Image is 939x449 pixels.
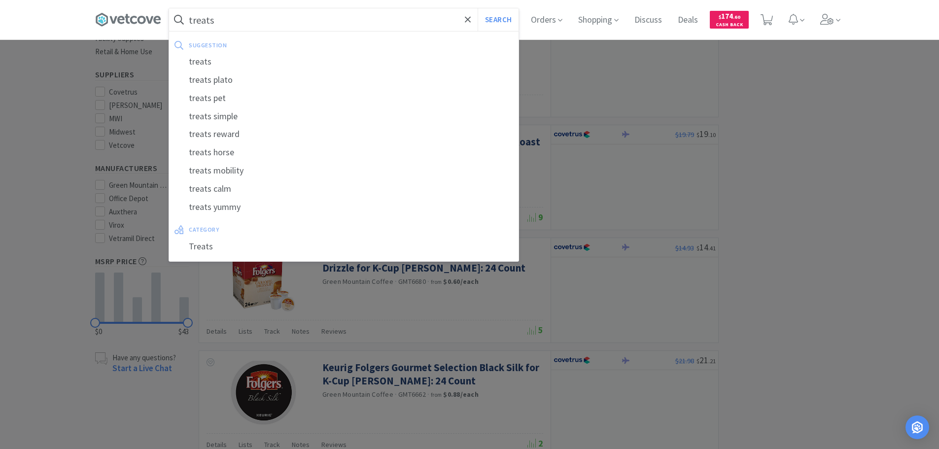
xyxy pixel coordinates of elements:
[169,107,519,126] div: treats simple
[719,14,721,20] span: $
[733,14,740,20] span: . 60
[169,238,519,256] div: Treats
[674,16,702,25] a: Deals
[169,8,519,31] input: Search by item, sku, manufacturer, ingredient, size...
[189,222,366,237] div: category
[478,8,519,31] button: Search
[169,143,519,162] div: treats horse
[169,71,519,89] div: treats plato
[169,198,519,216] div: treats yummy
[169,53,519,71] div: treats
[189,37,370,53] div: suggestion
[716,22,743,29] span: Cash Back
[719,11,740,21] span: 174
[710,6,749,33] a: $174.60Cash Back
[169,125,519,143] div: treats reward
[905,415,929,439] div: Open Intercom Messenger
[169,180,519,198] div: treats calm
[169,162,519,180] div: treats mobility
[630,16,666,25] a: Discuss
[169,89,519,107] div: treats pet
